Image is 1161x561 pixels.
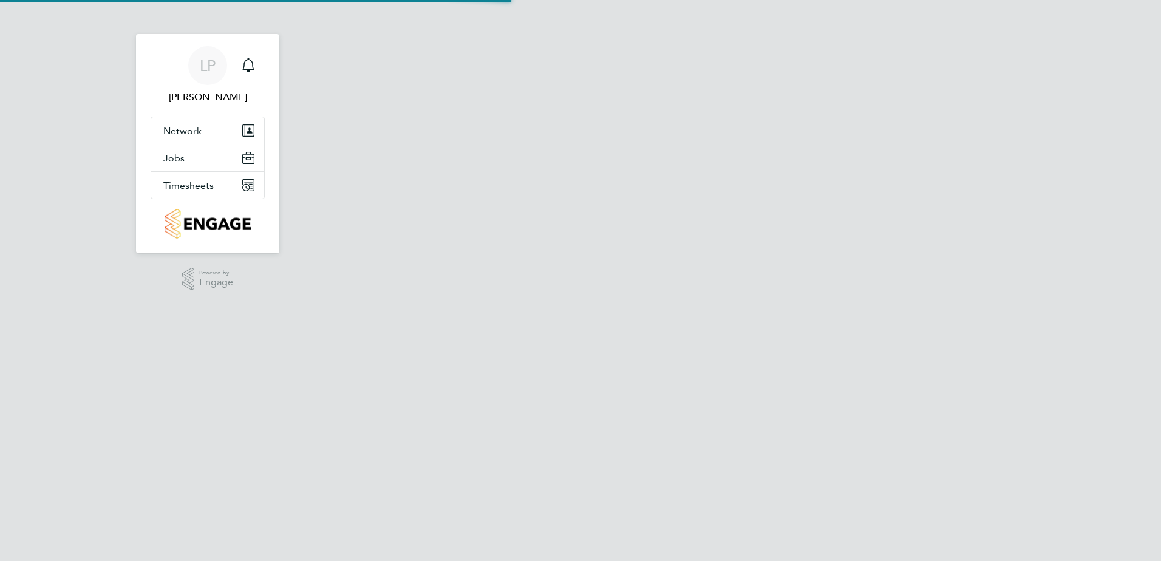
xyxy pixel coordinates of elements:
[199,277,233,288] span: Engage
[151,46,265,104] a: LP[PERSON_NAME]
[163,180,214,191] span: Timesheets
[151,117,264,144] button: Network
[182,268,234,291] a: Powered byEngage
[163,125,202,137] span: Network
[151,90,265,104] span: Lea Packer
[136,34,279,253] nav: Main navigation
[163,152,185,164] span: Jobs
[199,268,233,278] span: Powered by
[151,172,264,199] button: Timesheets
[151,144,264,171] button: Jobs
[200,58,216,73] span: LP
[151,209,265,239] a: Go to home page
[165,209,250,239] img: countryside-properties-logo-retina.png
